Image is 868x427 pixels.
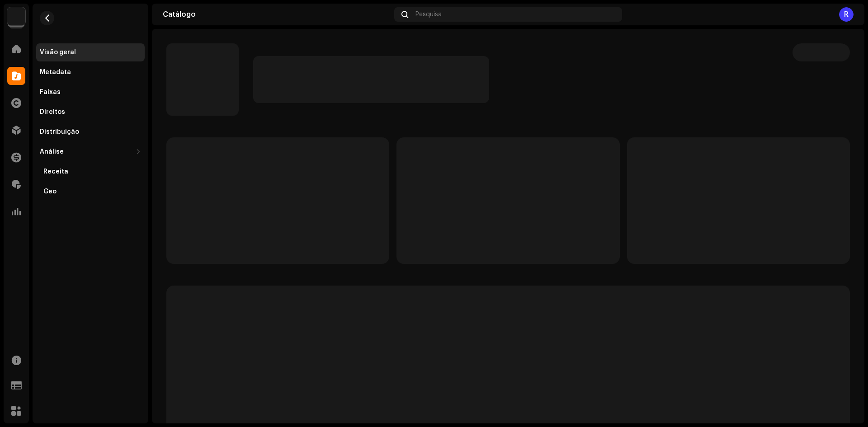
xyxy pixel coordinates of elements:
div: R [839,7,854,22]
re-m-nav-item: Visão geral [36,43,145,61]
div: Metadata [40,69,71,76]
span: Pesquisa [415,11,442,18]
re-m-nav-item: Geo [36,183,145,201]
img: 70c0b94c-19e5-4c8c-a028-e13e35533bab [7,7,25,25]
re-m-nav-item: Metadata [36,63,145,81]
re-m-nav-item: Faixas [36,83,145,101]
div: Faixas [40,89,61,96]
div: Direitos [40,108,65,116]
div: Geo [43,188,57,195]
re-m-nav-dropdown: Análise [36,143,145,201]
re-m-nav-item: Receita [36,163,145,181]
div: Visão geral [40,49,76,56]
re-m-nav-item: Direitos [36,103,145,121]
div: Receita [43,168,68,175]
div: Catálogo [163,11,391,18]
div: Análise [40,148,64,155]
div: Distribuição [40,128,79,136]
re-m-nav-item: Distribuição [36,123,145,141]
